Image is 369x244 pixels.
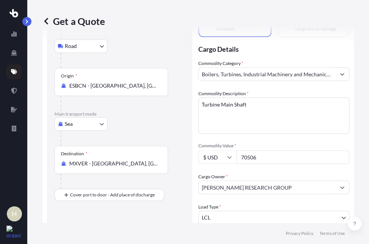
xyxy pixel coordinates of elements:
[6,225,21,238] img: organization-logo
[61,73,77,79] div: Origin
[236,150,349,164] input: Type amount
[198,203,221,211] span: Load Type
[54,39,107,53] button: Select transport
[54,189,164,201] button: Cover port to door - Add place of discharge
[335,67,349,81] button: Show suggestions
[198,173,228,181] label: Cargo Owner
[198,143,349,149] span: Commodity Value
[198,60,243,67] label: Commodity Category
[286,230,313,236] a: Privacy Policy
[199,67,335,81] input: Select a commodity type
[198,211,349,224] button: LCL
[69,160,159,167] input: Destination
[319,230,345,236] a: Terms of Use
[69,82,159,90] input: Origin
[54,117,107,131] button: Select transport
[70,191,155,199] span: Cover port to door - Add place of discharge
[65,42,77,50] span: Road
[65,120,73,128] span: Sea
[12,210,17,218] span: H
[198,90,249,97] label: Commodity Description
[202,214,210,221] span: LCL
[199,181,335,194] input: Full name
[54,111,185,117] p: Main transport mode
[198,97,349,134] textarea: Turbine Main Shaft
[61,151,87,157] div: Destination
[335,181,349,194] button: Show suggestions
[42,15,105,27] p: Get a Quote
[198,37,349,60] p: Cargo Details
